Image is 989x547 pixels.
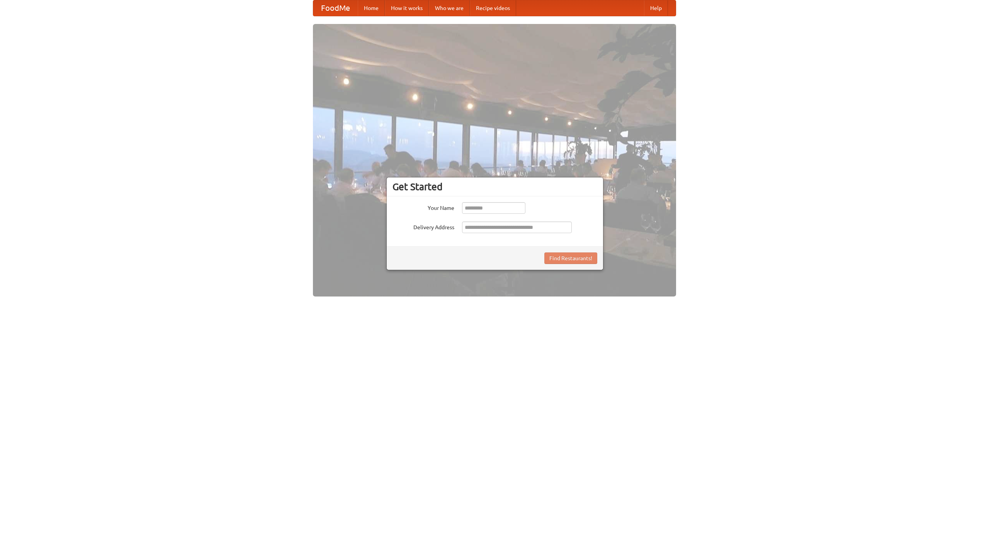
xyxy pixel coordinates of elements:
a: Help [644,0,668,16]
button: Find Restaurants! [544,252,597,264]
a: Who we are [429,0,470,16]
h3: Get Started [393,181,597,193]
a: How it works [385,0,429,16]
a: Recipe videos [470,0,516,16]
label: Delivery Address [393,222,454,231]
a: Home [358,0,385,16]
a: FoodMe [313,0,358,16]
label: Your Name [393,202,454,212]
